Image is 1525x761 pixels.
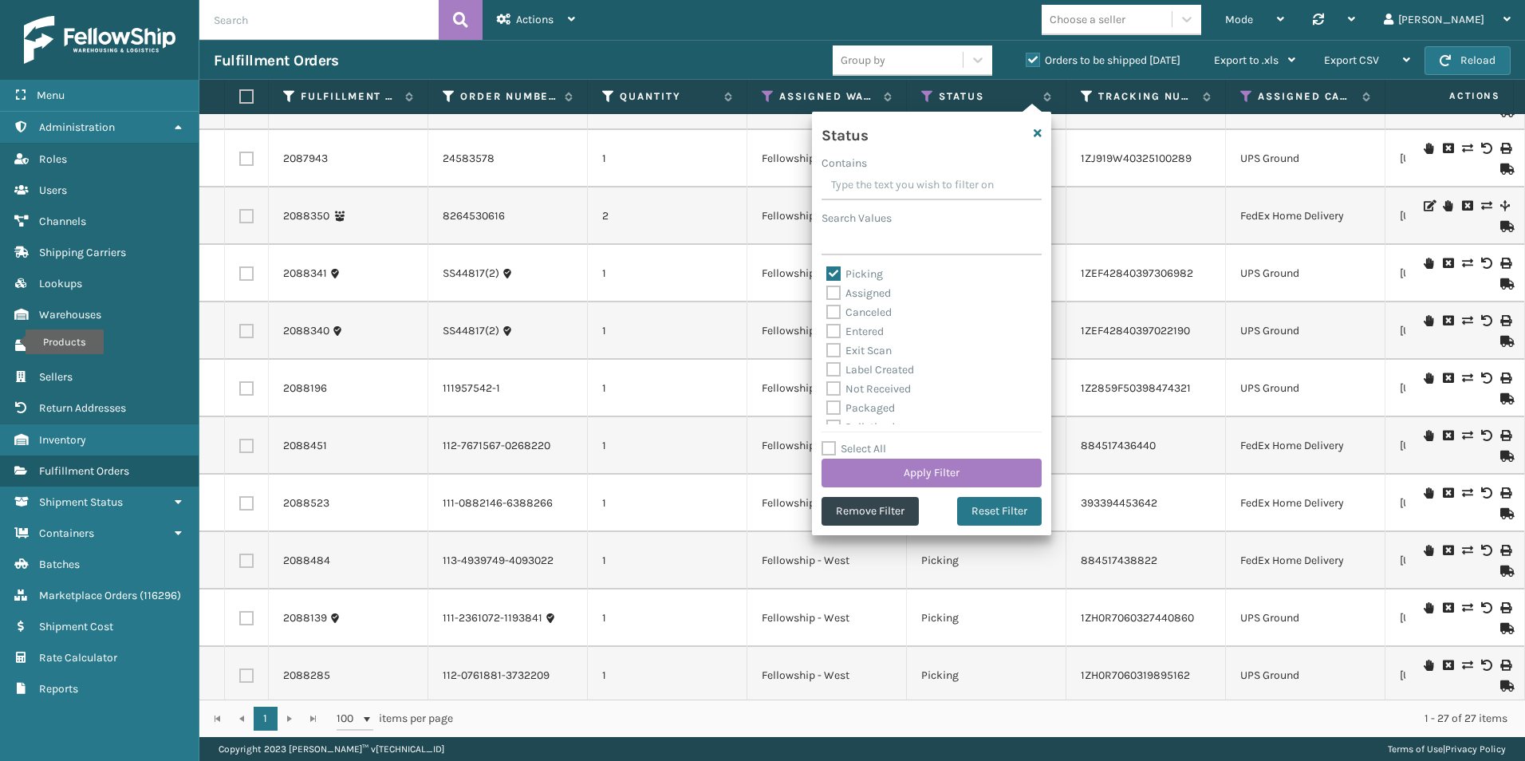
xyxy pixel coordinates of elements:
td: 1 [588,475,747,532]
td: FedEx Home Delivery [1226,187,1385,245]
td: 1 [588,417,747,475]
a: 111-0882146-6388266 [443,495,553,511]
td: 1 [588,589,747,647]
i: Change shipping [1462,373,1472,384]
span: Menu [37,89,65,102]
span: Users [39,183,67,197]
i: Mark as Shipped [1500,221,1510,232]
i: Change shipping [1462,258,1472,269]
td: Fellowship - West [747,187,907,245]
a: 884517438822 [1081,554,1157,567]
span: Marketplace Orders [39,589,137,602]
i: Change shipping [1462,545,1472,556]
span: Shipment Cost [39,620,113,633]
i: Change shipping [1462,487,1472,499]
span: Rate Calculator [39,651,117,664]
td: UPS Ground [1226,245,1385,302]
label: Assigned Carrier Service [1258,89,1354,104]
i: Mark as Shipped [1500,164,1510,175]
td: 1 [588,245,747,302]
a: 1ZH0R7060319895162 [1081,668,1190,682]
i: On Hold [1424,487,1433,499]
button: Reload [1425,46,1511,75]
i: On Hold [1424,315,1433,326]
td: UPS Ground [1226,130,1385,187]
i: Change shipping [1462,660,1472,671]
span: Administration [39,120,115,134]
i: Change shipping [1481,200,1491,211]
label: Fulfillment Order Id [301,89,397,104]
span: Actions [516,13,554,26]
span: Channels [39,215,86,228]
h4: Status [822,121,868,145]
a: 112-7671567-0268220 [443,438,550,454]
i: Print Label [1500,545,1510,556]
i: Print Label [1500,487,1510,499]
td: Fellowship - West [747,647,907,704]
i: Void Label [1481,545,1491,556]
i: Change shipping [1462,143,1472,154]
a: 2087943 [283,151,328,167]
i: Print Label [1500,660,1510,671]
a: 2088523 [283,495,329,511]
i: Print Label [1500,143,1510,154]
td: 1 [588,302,747,360]
span: Containers [39,526,94,540]
i: Print Label [1500,258,1510,269]
td: 1 [588,360,747,417]
td: FedEx Home Delivery [1226,475,1385,532]
label: Packaged [826,401,895,415]
span: Warehouses [39,308,101,321]
td: Fellowship - West [747,532,907,589]
td: Fellowship - West [747,417,907,475]
label: Status [939,89,1035,104]
span: Mode [1225,13,1253,26]
i: Cancel Fulfillment Order [1443,487,1452,499]
label: Assigned Warehouse [779,89,876,104]
label: Exit Scan [826,344,892,357]
i: Void Label [1481,487,1491,499]
i: Mark as Shipped [1500,508,1510,519]
td: 1 [588,130,747,187]
i: Edit [1424,200,1433,211]
i: Print Label [1500,602,1510,613]
span: Products [39,339,84,353]
a: 2088484 [283,553,330,569]
label: Entered [826,325,884,338]
i: Split Fulfillment Order [1500,200,1510,211]
i: On Hold [1424,373,1433,384]
a: 1 [254,707,278,731]
td: UPS Ground [1226,302,1385,360]
label: Not Received [826,382,911,396]
i: Void Label [1481,315,1491,326]
a: Terms of Use [1388,743,1443,755]
span: Sellers [39,370,73,384]
i: Cancel Fulfillment Order [1443,545,1452,556]
label: Assigned [826,286,891,300]
a: 2088196 [283,380,327,396]
button: Reset Filter [957,497,1042,526]
span: 100 [337,711,361,727]
a: 2088341 [283,266,327,282]
i: Print Label [1500,315,1510,326]
span: ( 116296 ) [140,589,181,602]
i: Cancel Fulfillment Order [1462,200,1472,211]
a: 1ZEF42840397306982 [1081,266,1193,280]
a: 1Z2859F50398474321 [1081,381,1191,395]
i: On Hold [1424,545,1433,556]
label: Picking [826,267,883,281]
label: Search Values [822,210,892,227]
td: UPS Ground [1226,360,1385,417]
i: Cancel Fulfillment Order [1443,660,1452,671]
a: 1ZH0R7060327440860 [1081,611,1194,625]
td: 2 [588,187,747,245]
i: On Hold [1424,143,1433,154]
a: 393394453642 [1081,496,1157,510]
i: Mark as Shipped [1500,566,1510,577]
a: 8264530616 [443,208,505,224]
a: 111957542-1 [443,380,500,396]
span: Reports [39,682,78,696]
i: Cancel Fulfillment Order [1443,143,1452,154]
i: Mark as Shipped [1500,393,1510,404]
i: Change shipping [1462,602,1472,613]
